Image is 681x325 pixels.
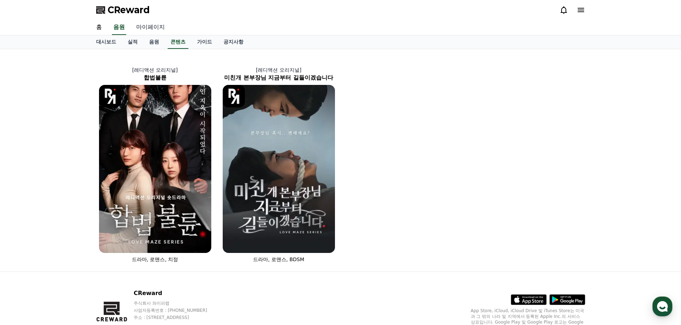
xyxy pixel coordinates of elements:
[143,35,165,49] a: 음원
[112,20,126,35] a: 음원
[218,35,249,49] a: 공지사항
[65,237,74,243] span: 대화
[168,35,188,49] a: 콘텐츠
[93,73,217,82] h2: 합법불륜
[90,35,122,49] a: 대시보드
[134,289,221,298] p: CReward
[130,20,171,35] a: 마이페이지
[99,85,211,253] img: 합법불륜
[134,308,221,313] p: 사업자등록번호 : [PHONE_NUMBER]
[108,4,150,16] span: CReward
[191,35,218,49] a: 가이드
[134,300,221,306] p: 주식회사 와이피랩
[96,4,150,16] a: CReward
[47,226,92,244] a: 대화
[217,66,341,73] p: [레디액션 오리지널]
[122,35,143,49] a: 실적
[223,85,245,107] img: [object Object] Logo
[217,73,341,82] h2: 미친개 본부장님 지금부터 길들이겠습니다
[90,20,108,35] a: 홈
[223,85,335,253] img: 미친개 본부장님 지금부터 길들이겠습니다
[93,61,217,269] a: [레디액션 오리지널] 합법불륜 합법불륜 [object Object] Logo 드라마, 로맨스, 치정
[92,226,137,244] a: 설정
[2,226,47,244] a: 홈
[217,61,341,269] a: [레디액션 오리지널] 미친개 본부장님 지금부터 길들이겠습니다 미친개 본부장님 지금부터 길들이겠습니다 [object Object] Logo 드라마, 로맨스, BDSM
[93,66,217,73] p: [레디액션 오리지널]
[110,237,119,243] span: 설정
[253,257,304,262] span: 드라마, 로맨스, BDSM
[134,315,221,320] p: 주소 : [STREET_ADDRESS]
[99,85,122,107] img: [object Object] Logo
[23,237,27,243] span: 홈
[132,257,178,262] span: 드라마, 로맨스, 치정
